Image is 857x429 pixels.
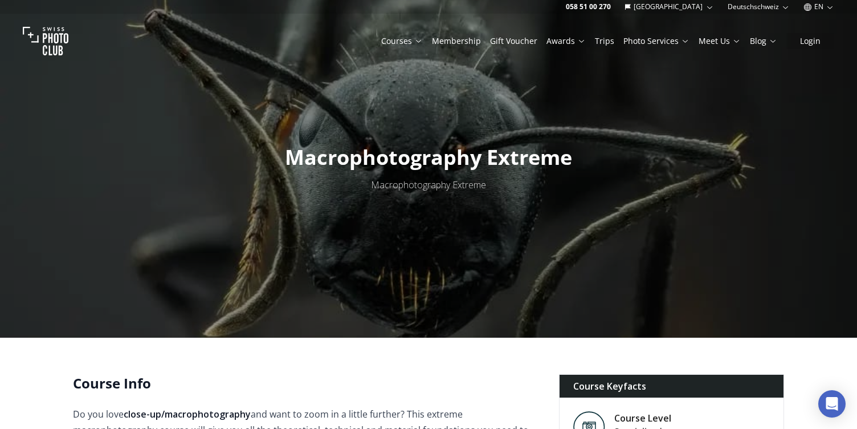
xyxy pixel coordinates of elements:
[377,33,427,49] button: Courses
[371,179,486,191] span: Macrophotography Extreme
[285,143,572,171] span: Macrophotography Extreme
[560,375,783,398] div: Course Keyfacts
[786,33,834,49] button: Login
[485,33,542,49] button: Gift Voucher
[694,33,745,49] button: Meet Us
[699,35,741,47] a: Meet Us
[427,33,485,49] button: Membership
[614,411,671,425] div: Course Level
[590,33,619,49] button: Trips
[381,35,423,47] a: Courses
[595,35,614,47] a: Trips
[750,35,777,47] a: Blog
[490,35,537,47] a: Gift Voucher
[818,390,846,418] div: Open Intercom Messenger
[745,33,782,49] button: Blog
[432,35,481,47] a: Membership
[124,408,251,420] strong: close-up/macrophotography
[73,374,541,392] h2: Course Info
[566,2,611,11] a: 058 51 00 270
[542,33,590,49] button: Awards
[546,35,586,47] a: Awards
[23,18,68,64] img: Swiss photo club
[619,33,694,49] button: Photo Services
[623,35,689,47] a: Photo Services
